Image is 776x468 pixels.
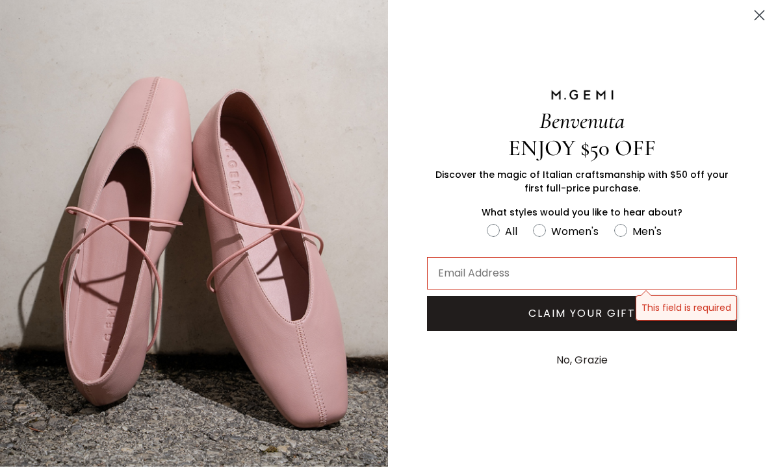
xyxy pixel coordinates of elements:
[427,297,737,332] button: CLAIM YOUR GIFT
[632,225,662,241] div: Men's
[508,136,656,163] span: ENJOY $50 OFF
[435,169,729,196] span: Discover the magic of Italian craftsmanship with $50 off your first full-price purchase.
[539,108,625,136] span: Benvenuta
[748,5,771,28] button: Close dialog
[550,345,614,378] button: No, Grazie
[550,90,615,102] img: M.GEMI
[427,258,737,291] input: Email Address
[505,225,517,241] div: All
[551,225,599,241] div: Women's
[482,207,682,220] span: What styles would you like to hear about?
